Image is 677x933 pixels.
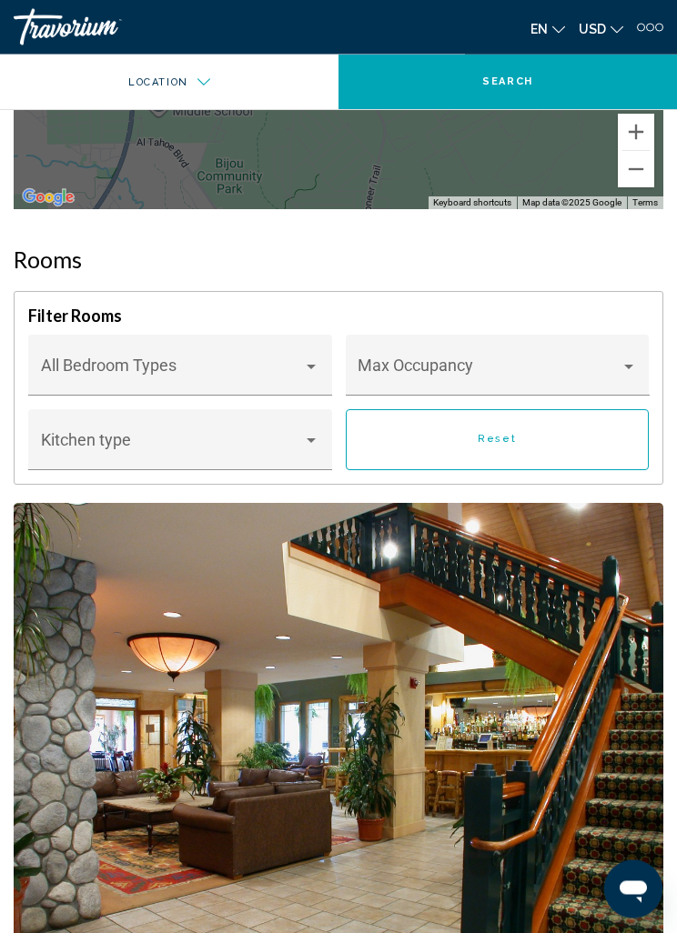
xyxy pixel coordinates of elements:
h4: Filter Rooms [28,306,649,326]
h2: Rooms [14,246,663,274]
a: Terms [632,198,658,208]
button: Change currency [579,15,623,42]
button: Change language [530,15,565,42]
span: USD [579,22,606,36]
button: Reset [346,410,650,471]
a: Travorium [14,9,329,45]
span: Reset [478,434,516,446]
button: Zoom out [618,152,654,188]
a: Open this area in Google Maps (opens a new window) [18,186,78,210]
iframe: Button to launch messaging window [604,860,662,918]
span: Search [482,75,533,87]
button: Zoom in [618,115,654,151]
span: Map data ©2025 Google [522,198,621,208]
span: en [530,22,548,36]
button: Keyboard shortcuts [433,197,511,210]
button: Search [338,55,677,109]
img: Google [18,186,78,210]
